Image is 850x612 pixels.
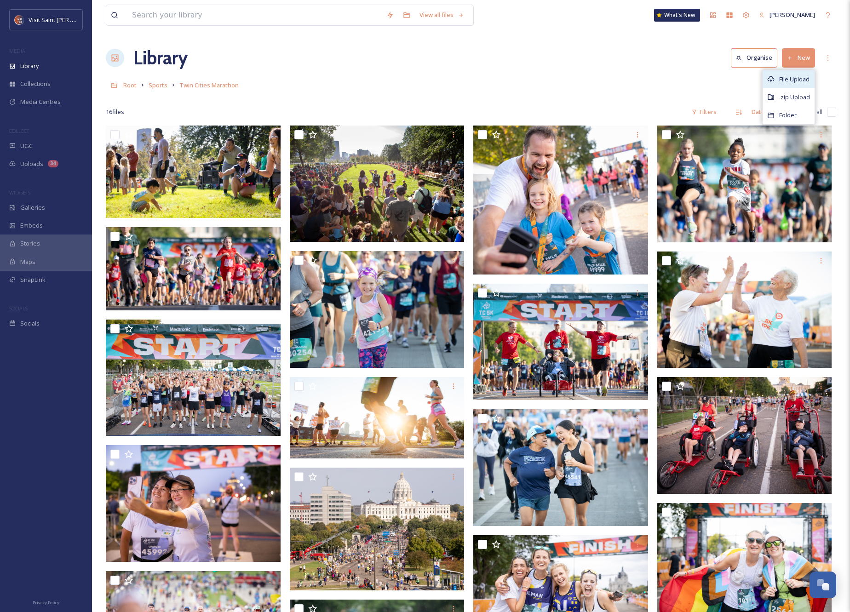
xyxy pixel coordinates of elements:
img: Visit%20Saint%20Paul%20Updated%20Profile%20Image.jpg [15,15,24,24]
input: Search your library [127,5,382,25]
span: Embeds [20,221,43,230]
span: File Upload [779,75,810,84]
img: Marathon_10m_2025-931-CT%20Ryan%20Photography%2C%20Twin%20Cities%20In%20Motion.jpg [290,468,465,591]
img: SaturdayRaces2025-901-CT%20Ryan%20Photography%2C%20Twin%20Cities%20In%20Motion.jpg [106,445,281,561]
a: [PERSON_NAME] [754,6,820,24]
span: Galleries [20,203,45,212]
img: SaturdayRaces2025-938-CT%20Ryan%20Photography%2C%20Twin%20Cities%20In%20Motion.jpg [106,126,281,218]
img: SaturdayRaces2025-909-CT%20Ryan%20Photography%2C%20Twin%20Cities%20In%20Motion.jpg [290,377,465,458]
span: Sports [149,81,167,89]
span: Library [20,62,39,70]
span: SOCIALS [9,305,28,312]
button: Organise [731,48,777,67]
span: Twin Cities Marathon [179,81,239,89]
a: Library [133,44,188,72]
a: View all files [415,6,469,24]
span: Collections [20,80,51,88]
span: Media Centres [20,97,61,106]
img: SaturdayRaces2025-914-CT%20Ryan%20Photography%2C%20Twin%20Cities%20In%20Motion.jpg [290,251,465,367]
a: Root [123,80,137,91]
span: Socials [20,319,40,328]
span: Root [123,81,137,89]
span: MEDIA [9,47,25,54]
a: What's New [654,9,700,22]
span: .zip Upload [779,93,810,102]
div: Filters [687,103,721,121]
span: Maps [20,257,35,266]
span: Uploads [20,160,43,168]
a: Privacy Policy [33,596,59,607]
img: SaturdayRaces2025-934-CT%20Ryan%20Photography%2C%20Twin%20Cities%20In%20Motion.jpg [290,126,465,242]
span: Stories [20,239,40,248]
a: Twin Cities Marathon [179,80,239,91]
span: Visit Saint [PERSON_NAME] [29,15,102,24]
div: Date Created [747,103,793,121]
img: SaturdayRaces2025-903-CT%20Ryan%20Photography%2C%20Twin%20Cities%20In%20Motion.jpg [657,377,832,493]
span: Folder [779,111,797,120]
img: SaturdayRaces2025-911-CT%20Ryan%20Photography%2C%20Twin%20Cities%20In%20Motion.jpg [473,284,648,400]
span: [PERSON_NAME] [770,11,815,19]
button: Open Chat [810,572,836,598]
img: SaturdayRaces2025-924-CT%20Ryan%20Photography%2C%20Twin%20Cities%20In%20Motion.jpg [106,227,281,310]
img: SaturdayRaces2025-910-CT%20Ryan%20Photography%2C%20Twin%20Cities%20In%20Motion.jpg [657,252,832,368]
span: WIDGETS [9,189,30,196]
span: COLLECT [9,127,29,134]
a: Sports [149,80,167,91]
img: SaturdayRaces2025-926-CT%20Ryan%20Photography%2C%20Twin%20Cities%20In%20Motion.jpg [473,126,648,275]
span: SnapLink [20,275,46,284]
span: Privacy Policy [33,600,59,606]
span: UGC [20,142,33,150]
span: 16 file s [106,108,124,116]
img: SaturdayRaces2025-929-CT%20Ryan%20Photography%2C%20Twin%20Cities%20In%20Motion.jpg [657,126,832,242]
img: SaturdayRaces2025-906-CT%20Ryan%20Photography%2C%20Twin%20Cities%20In%20Motion.jpg [473,409,648,526]
button: New [782,48,815,67]
img: SaturdayRaces2025-904-CT%20Ryan%20Photography%2C%20Twin%20Cities%20In%20Motion.jpg [106,320,281,436]
div: 34 [48,160,58,167]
